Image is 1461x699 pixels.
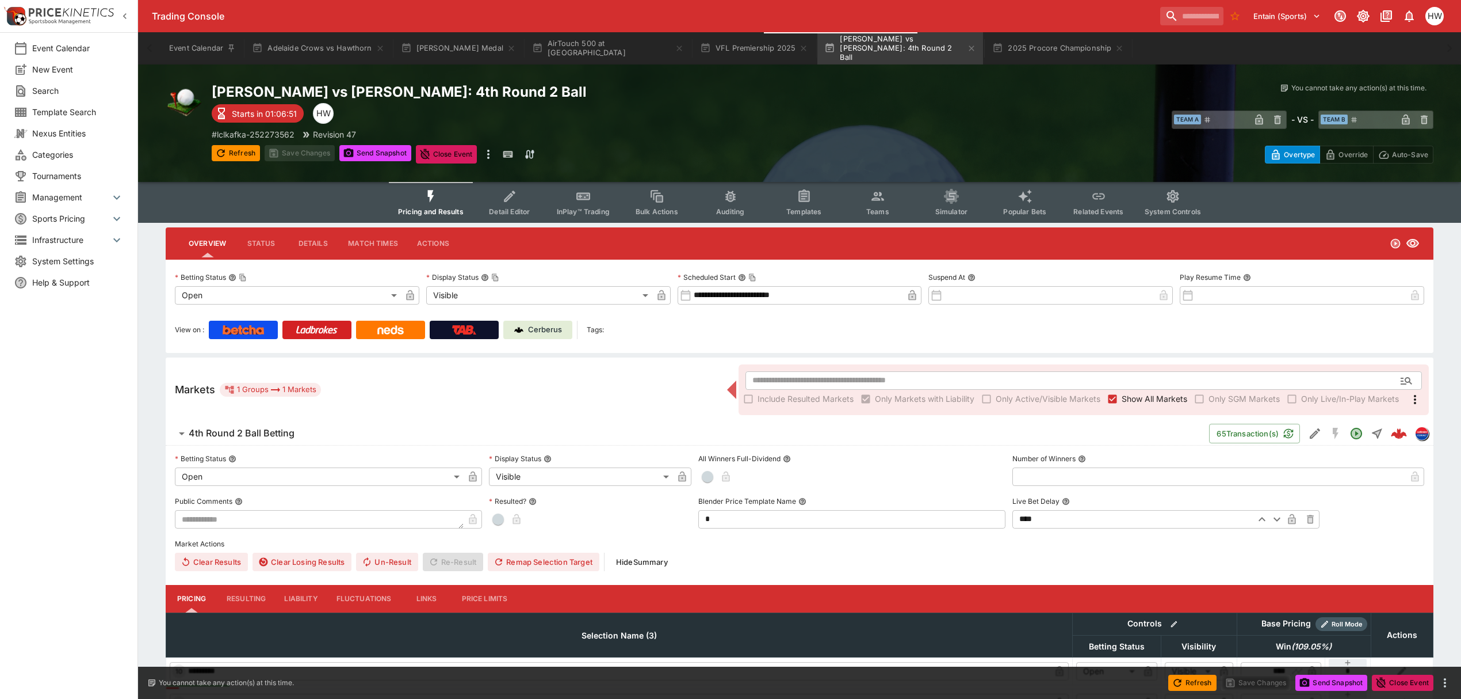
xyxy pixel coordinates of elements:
label: Tags: [587,321,604,339]
span: Event Calendar [32,42,124,54]
img: Betcha [223,325,264,335]
button: Betting Status [228,455,236,463]
span: Popular Bets [1003,207,1046,216]
button: Details [287,230,339,257]
button: Resulted? [529,497,537,506]
span: Re-Result [423,553,483,571]
span: Only Markets with Liability [875,393,974,405]
span: New Event [32,63,124,75]
h6: - VS - [1291,113,1314,126]
p: Betting Status [175,454,226,464]
button: Display Status [544,455,552,463]
button: Open [1346,423,1367,444]
button: Edit Detail [1305,423,1325,444]
p: Overtype [1284,149,1315,161]
button: Bulk edit [1166,617,1181,632]
span: Templates [786,207,821,216]
span: Infrastructure [32,234,110,246]
span: Detail Editor [489,207,530,216]
button: Overtype [1265,146,1320,164]
span: Roll Mode [1327,620,1367,629]
span: Pricing and Results [398,207,464,216]
button: Number of Winners [1078,455,1086,463]
span: Only Active/Visible Markets [996,393,1100,405]
div: Visible [489,468,673,486]
svg: Visible [1406,237,1420,250]
button: Public Comments [235,497,243,506]
button: more [481,145,495,164]
span: Include Resulted Markets [758,393,854,405]
button: Display StatusCopy To Clipboard [481,273,489,282]
div: Base Pricing [1257,617,1315,631]
div: Harry Walker [313,103,334,124]
span: Related Events [1073,207,1123,216]
button: Suspend At [967,273,976,282]
span: Nexus Entities [32,127,124,139]
label: Market Actions [175,535,1424,553]
button: Betting StatusCopy To Clipboard [228,273,236,282]
button: Straight [1367,423,1387,444]
p: Scheduled Start [678,272,736,282]
span: Only SGM Markets [1208,393,1280,405]
p: Suspend At [928,272,965,282]
p: Blender Price Template Name [698,496,796,506]
img: PriceKinetics [29,8,114,17]
span: Tournaments [32,170,124,182]
div: Event type filters [389,182,1210,223]
button: All Winners Full-Dividend [783,455,791,463]
button: Match Times [339,230,407,257]
button: HideSummary [609,553,675,571]
p: Play Resume Time [1180,272,1241,282]
button: Clear Losing Results [253,553,351,571]
button: Status [235,230,287,257]
button: Notifications [1399,6,1420,26]
svg: More [1408,393,1422,407]
div: Harrison Walker [1425,7,1444,25]
button: Override [1320,146,1373,164]
p: Revision 47 [313,128,356,140]
div: 1 Groups 1 Markets [224,383,316,397]
div: Open [1076,662,1139,681]
img: lclkafka [1416,427,1428,440]
p: Copy To Clipboard [212,128,295,140]
button: [PERSON_NAME] vs [PERSON_NAME]: 4th Round 2 Ball [817,32,983,64]
p: Live Bet Delay [1012,496,1060,506]
div: Visible [1165,662,1215,681]
p: Betting Status [175,272,226,282]
button: Event Calendar [162,32,243,64]
p: You cannot take any action(s) at this time. [159,678,294,688]
span: Template Search [32,106,124,118]
button: 2025 Procore Championship [985,32,1131,64]
div: Show/hide Price Roll mode configuration. [1315,617,1367,631]
h5: Markets [175,383,215,396]
img: Sportsbook Management [29,19,91,24]
img: Ladbrokes [296,325,338,335]
span: Selection Name (3) [569,629,670,643]
span: Show All Markets [1122,393,1187,405]
button: Connected to PK [1330,6,1351,26]
span: InPlay™ Trading [557,207,610,216]
a: 2c8f41bd-2cc3-4ecb-843a-cee3bfb5e553 [1387,422,1410,445]
p: Override [1338,149,1368,161]
span: Visibility [1169,640,1229,654]
span: Help & Support [32,276,124,288]
span: Only Live/In-Play Markets [1301,393,1399,405]
span: Categories [32,149,124,161]
button: Pricing [166,585,217,613]
div: Visible [426,286,652,305]
button: Close Event [416,145,477,164]
button: Toggle light/dark mode [1353,6,1374,26]
button: Live Bet Delay [1062,497,1070,506]
span: Team B [1321,115,1348,124]
p: All Winners Full-Dividend [698,454,781,464]
div: Start From [1265,146,1433,164]
button: Auto-Save [1373,146,1433,164]
h6: 4th Round 2 Ball Betting [189,427,295,439]
button: Copy To Clipboard [239,273,247,282]
span: Search [32,85,124,97]
p: Display Status [426,272,479,282]
button: Resulting [217,585,275,613]
span: Team A [1174,115,1201,124]
button: Actions [407,230,459,257]
div: Open [175,468,464,486]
